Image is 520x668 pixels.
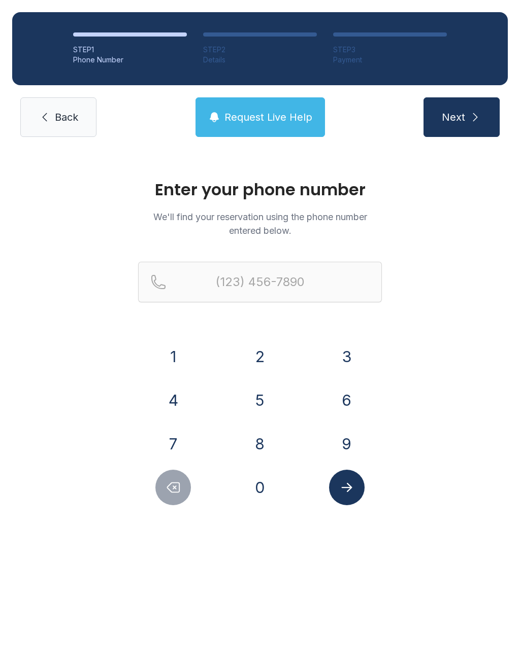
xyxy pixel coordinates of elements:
[155,339,191,374] button: 1
[329,339,365,374] button: 3
[242,382,278,418] button: 5
[138,210,382,237] p: We'll find your reservation using the phone number entered below.
[138,182,382,198] h1: Enter your phone number
[329,382,365,418] button: 6
[224,110,312,124] span: Request Live Help
[155,382,191,418] button: 4
[242,426,278,462] button: 8
[73,55,187,65] div: Phone Number
[333,55,447,65] div: Payment
[55,110,78,124] span: Back
[242,339,278,374] button: 2
[138,262,382,302] input: Reservation phone number
[155,470,191,505] button: Delete number
[329,426,365,462] button: 9
[329,470,365,505] button: Submit lookup form
[203,45,317,55] div: STEP 2
[242,470,278,505] button: 0
[73,45,187,55] div: STEP 1
[203,55,317,65] div: Details
[442,110,465,124] span: Next
[333,45,447,55] div: STEP 3
[155,426,191,462] button: 7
